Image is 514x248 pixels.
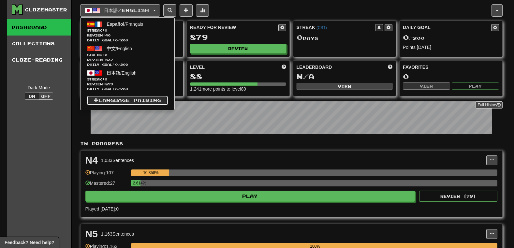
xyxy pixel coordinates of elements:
[297,33,393,42] div: Day s
[101,157,134,164] div: 1,033 Sentences
[85,180,128,191] div: Mastered: 27
[403,72,499,80] div: 0
[297,72,315,81] span: N/A
[419,191,497,202] button: Review (79)
[87,77,168,82] span: Streak:
[7,19,71,36] a: Dashboard
[115,63,118,66] span: 0
[196,4,209,17] button: More stats
[133,180,140,186] div: 2.614%
[403,82,450,90] button: View
[107,22,124,27] span: Español
[81,68,174,93] a: 日本語/EnglishStreak:0 Review:879Daily Goal:0/200
[476,101,502,109] a: Full History
[316,25,327,30] a: (CST)
[105,77,107,81] span: 0
[190,86,286,92] div: 1,241 more points to level 89
[190,33,286,41] div: 879
[282,64,286,70] span: Score more points to level up
[403,44,499,51] div: Points [DATE]
[81,44,174,68] a: 中文/EnglishStreak:0 Review:837Daily Goal:0/200
[87,82,168,87] span: Review: 879
[80,140,503,147] p: In Progress
[87,33,168,38] span: Review: 40
[85,206,119,212] span: Played [DATE]: 0
[180,4,193,17] button: Add sentence to collection
[104,7,149,13] span: 日本語 / English
[297,33,303,42] span: 0
[403,64,499,70] div: Favorites
[403,36,425,41] span: / 200
[85,229,98,239] div: N5
[85,169,128,180] div: Playing: 107
[87,96,168,105] a: Language Pairing
[190,64,205,70] span: Level
[80,4,160,17] button: 日本語/English
[115,38,118,42] span: 0
[5,239,54,246] span: Open feedback widget
[87,57,168,62] span: Review: 837
[25,7,67,13] div: Clozemaster
[107,46,116,51] span: 中文
[7,52,71,68] a: Cloze-Reading
[105,53,107,57] span: 0
[81,19,174,44] a: Español/FrançaisStreak:0 Review:40Daily Goal:0/200
[85,191,415,202] button: Play
[25,93,39,100] button: On
[87,28,168,33] span: Streak:
[7,36,71,52] a: Collections
[39,93,53,100] button: Off
[85,155,98,165] div: N4
[87,38,168,43] span: Daily Goal: / 200
[190,72,286,80] div: 88
[452,82,499,90] button: Play
[12,84,66,91] div: Dark Mode
[87,52,168,57] span: Streak:
[297,64,332,70] span: Leaderboard
[87,62,168,67] span: Daily Goal: / 200
[190,24,278,31] div: Ready for Review
[101,231,134,237] div: 1,163 Sentences
[133,169,169,176] div: 10.358%
[190,44,286,53] button: Review
[403,33,409,42] span: 0
[107,46,132,51] span: / English
[107,22,143,27] span: / Français
[388,64,392,70] span: This week in points, UTC
[115,87,118,91] span: 0
[87,87,168,92] span: Daily Goal: / 200
[105,28,107,32] span: 0
[107,70,120,76] span: 日本語
[297,83,393,90] button: View
[107,70,137,76] span: / English
[403,24,491,31] div: Daily Goal
[297,24,375,31] div: Streak
[163,4,176,17] button: Search sentences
